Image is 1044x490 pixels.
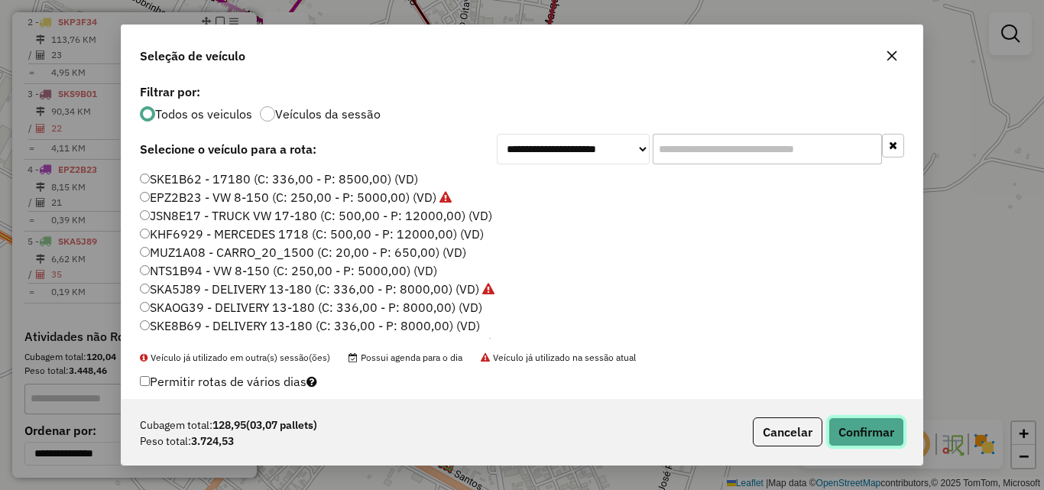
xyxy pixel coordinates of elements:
label: Todos os veiculos [155,108,252,120]
strong: 3.724,53 [191,433,234,449]
label: EPZ2B23 - VW 8-150 (C: 250,00 - P: 5000,00) (VD) [140,188,452,206]
label: Filtrar por: [140,83,904,101]
label: SKA5J89 - DELIVERY 13-180 (C: 336,00 - P: 8000,00) (VD) [140,280,494,298]
strong: 128,95 [212,417,317,433]
input: Permitir rotas de vários dias [140,376,150,386]
span: Seleção de veículo [140,47,245,65]
i: Selecione pelo menos um veículo [306,375,317,388]
input: SKE1B62 - 17180 (C: 336,00 - P: 8500,00) (VD) [140,174,150,183]
label: Quantidade máxima de dias em [GEOGRAPHIC_DATA]: [140,397,644,415]
i: Veículo já utilizado na sessão atual [484,338,496,350]
span: Cubagem total: [140,417,212,433]
span: Possui agenda para o dia [349,352,462,363]
input: SKA5J89 - DELIVERY 13-180 (C: 336,00 - P: 8000,00) (VD) [140,284,150,294]
label: SKE1B62 - 17180 (C: 336,00 - P: 8500,00) (VD) [140,170,418,188]
label: Veículos da sessão [275,108,381,120]
i: Veículo já utilizado na sessão atual [482,283,494,295]
button: Confirmar [828,417,904,446]
i: Veículo já utilizado na sessão atual [439,191,452,203]
strong: Selecione o veículo para a rota: [140,141,316,157]
label: NTS1B94 - VW 8-150 (C: 250,00 - P: 5000,00) (VD) [140,261,437,280]
label: SKAOG39 - DELIVERY 13-180 (C: 336,00 - P: 8000,00) (VD) [140,298,482,316]
span: (03,07 pallets) [246,418,317,432]
input: KHF6929 - MERCEDES 1718 (C: 500,00 - P: 12000,00) (VD) [140,229,150,239]
input: SKAOG39 - DELIVERY 13-180 (C: 336,00 - P: 8000,00) (VD) [140,302,150,312]
input: NTS1B94 - VW 8-150 (C: 250,00 - P: 5000,00) (VD) [140,265,150,275]
span: Veículo já utilizado em outra(s) sessão(ões) [140,352,330,363]
input: EPZ2B23 - VW 8-150 (C: 250,00 - P: 5000,00) (VD) [140,192,150,202]
label: Permitir rotas de vários dias [140,367,317,396]
input: MUZ1A08 - CARRO_20_1500 (C: 20,00 - P: 650,00) (VD) [140,247,150,257]
input: SKE8B69 - DELIVERY 13-180 (C: 336,00 - P: 8000,00) (VD) [140,320,150,330]
label: SKE9G47 - DELIVERY 13-180 (C: 336,00 - P: 8000,00) (VD) [140,335,496,353]
input: JSN8E17 - TRUCK VW 17-180 (C: 500,00 - P: 12000,00) (VD) [140,210,150,220]
span: Veículo já utilizado na sessão atual [481,352,636,363]
label: MUZ1A08 - CARRO_20_1500 (C: 20,00 - P: 650,00) (VD) [140,243,466,261]
label: KHF6929 - MERCEDES 1718 (C: 500,00 - P: 12000,00) (VD) [140,225,484,243]
label: JSN8E17 - TRUCK VW 17-180 (C: 500,00 - P: 12000,00) (VD) [140,206,492,225]
label: SKE8B69 - DELIVERY 13-180 (C: 336,00 - P: 8000,00) (VD) [140,316,480,335]
button: Cancelar [753,417,822,446]
span: Peso total: [140,433,191,449]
